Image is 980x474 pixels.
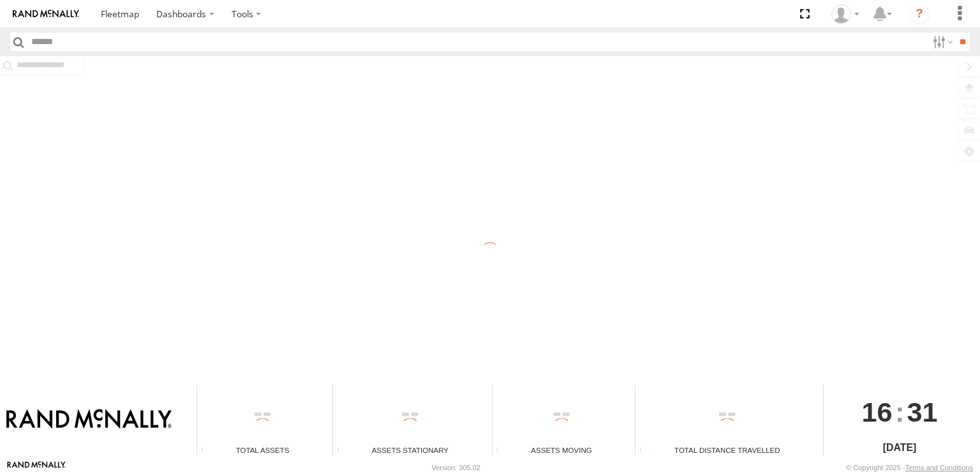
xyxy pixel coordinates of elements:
[909,4,930,24] i: ?
[635,445,819,455] div: Total Distance Travelled
[907,385,938,440] span: 31
[6,409,172,431] img: Rand McNally
[493,446,512,455] div: Total number of assets current in transit.
[333,445,487,455] div: Assets Stationary
[928,33,955,51] label: Search Filter Options
[197,445,328,455] div: Total Assets
[824,440,975,455] div: [DATE]
[827,4,864,24] div: Valeo Dash
[635,446,655,455] div: Total distance travelled by all assets within specified date range and applied filters
[905,464,973,471] a: Terms and Conditions
[13,10,79,19] img: rand-logo.svg
[333,446,352,455] div: Total number of assets current stationary.
[862,385,893,440] span: 16
[846,464,973,471] div: © Copyright 2025 -
[7,461,66,474] a: Visit our Website
[432,464,480,471] div: Version: 305.02
[197,446,216,455] div: Total number of Enabled Assets
[824,385,975,440] div: :
[493,445,631,455] div: Assets Moving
